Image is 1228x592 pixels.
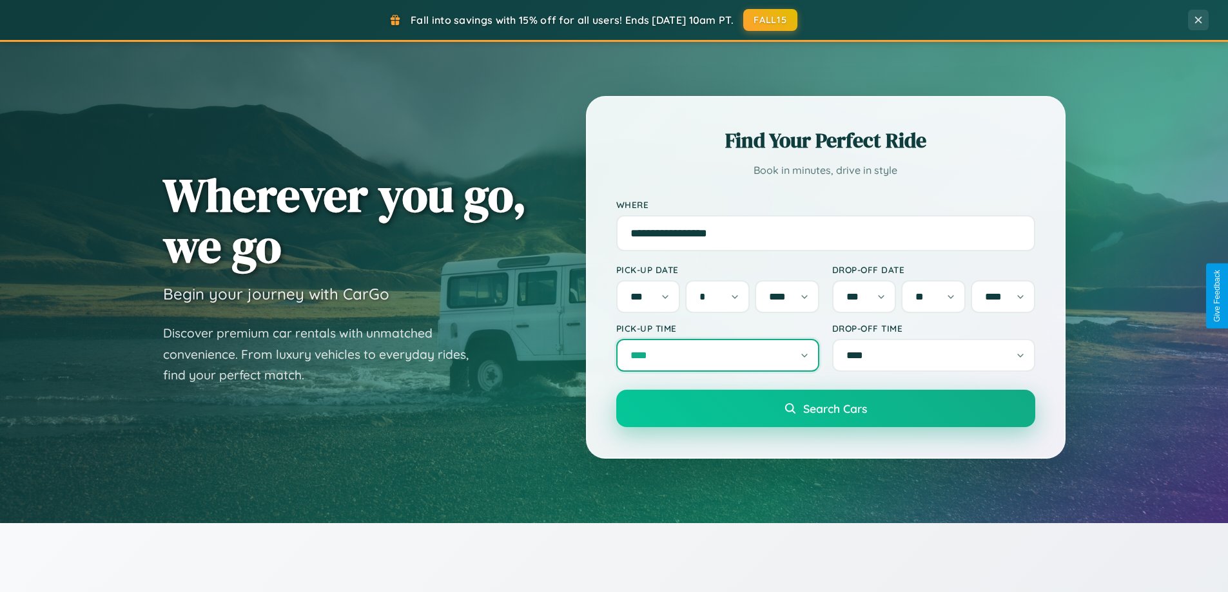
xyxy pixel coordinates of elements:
button: FALL15 [743,9,797,31]
h3: Begin your journey with CarGo [163,284,389,303]
span: Fall into savings with 15% off for all users! Ends [DATE] 10am PT. [411,14,734,26]
label: Drop-off Date [832,264,1035,275]
h2: Find Your Perfect Ride [616,126,1035,155]
label: Drop-off Time [832,323,1035,334]
p: Discover premium car rentals with unmatched convenience. From luxury vehicles to everyday rides, ... [163,323,485,386]
label: Where [616,199,1035,210]
p: Book in minutes, drive in style [616,161,1035,180]
button: Search Cars [616,390,1035,427]
label: Pick-up Date [616,264,819,275]
h1: Wherever you go, we go [163,169,527,271]
div: Give Feedback [1213,270,1222,322]
span: Search Cars [803,401,867,415]
label: Pick-up Time [616,323,819,334]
